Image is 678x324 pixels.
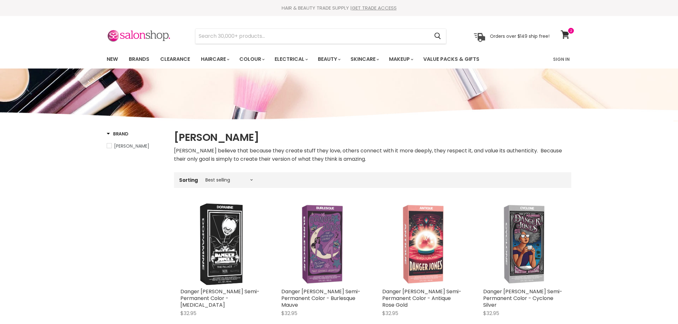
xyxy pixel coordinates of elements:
[352,4,397,11] a: GET TRADE ACCESS
[270,53,312,66] a: Electrical
[174,131,571,144] h1: [PERSON_NAME]
[174,147,562,163] span: [PERSON_NAME] believe that because they create stuff they love, others connect with it more deepl...
[196,53,233,66] a: Haircare
[155,53,195,66] a: Clearance
[281,288,360,309] a: Danger [PERSON_NAME] Semi-Permanent Color - Burlesque Mauve
[99,50,579,69] nav: Main
[107,142,166,150] a: Danger Jones
[313,53,344,66] a: Beauty
[102,53,123,66] a: New
[549,53,574,66] a: Sign In
[124,53,154,66] a: Brands
[281,203,363,285] img: Danger Jones Semi-Permanent Color - Burlesque Mauve
[418,53,484,66] a: Value Packs & Gifts
[180,203,262,285] a: Danger Jones Semi-Permanent Color - Dopamine
[346,53,383,66] a: Skincare
[429,29,446,44] button: Search
[114,143,149,149] span: [PERSON_NAME]
[382,203,464,285] a: Danger Jones Semi-Permanent Color - Antique Rose Gold
[490,33,550,39] p: Orders over $149 ship free!
[179,177,198,183] label: Sorting
[483,288,562,309] a: Danger [PERSON_NAME] Semi-Permanent Color - Cyclone Silver
[180,310,196,317] span: $32.95
[483,310,499,317] span: $32.95
[384,53,417,66] a: Makeup
[107,131,128,137] h3: Brand
[281,310,297,317] span: $32.95
[235,53,269,66] a: Colour
[382,310,398,317] span: $32.95
[102,50,517,69] ul: Main menu
[195,28,446,44] form: Product
[99,5,579,11] div: HAIR & BEAUTY TRADE SUPPLY |
[382,288,461,309] a: Danger [PERSON_NAME] Semi-Permanent Color - Antique Rose Gold
[195,29,429,44] input: Search
[180,288,260,309] a: Danger [PERSON_NAME] Semi-Permanent Color - [MEDICAL_DATA]
[483,203,565,285] a: Danger Jones Semi-Permanent Color - Cyclone Silver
